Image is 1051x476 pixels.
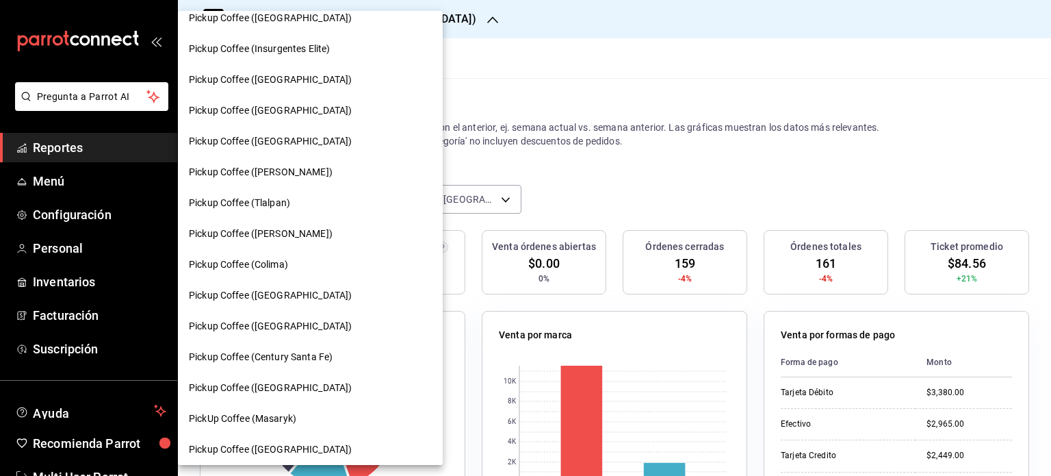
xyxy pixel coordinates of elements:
[189,73,352,87] span: Pickup Coffee ([GEOGRAPHIC_DATA])
[178,188,443,218] div: Pickup Coffee (Tlalpan)
[178,434,443,465] div: Pickup Coffee ([GEOGRAPHIC_DATA])
[189,258,288,272] span: Pickup Coffee (Colima)
[178,249,443,280] div: Pickup Coffee (Colima)
[189,42,330,56] span: Pickup Coffee (Insurgentes Elite)
[189,288,352,303] span: Pickup Coffee ([GEOGRAPHIC_DATA])
[178,157,443,188] div: Pickup Coffee ([PERSON_NAME])
[189,381,352,395] span: Pickup Coffee ([GEOGRAPHIC_DATA])
[189,165,333,179] span: Pickup Coffee ([PERSON_NAME])
[178,280,443,311] div: Pickup Coffee ([GEOGRAPHIC_DATA])
[189,412,296,426] span: PickUp Coffee (Masaryk)
[189,134,352,149] span: Pickup Coffee ([GEOGRAPHIC_DATA])
[178,218,443,249] div: Pickup Coffee ([PERSON_NAME])
[189,196,290,210] span: Pickup Coffee (Tlalpan)
[189,11,352,25] span: Pickup Coffee ([GEOGRAPHIC_DATA])
[189,442,352,457] span: Pickup Coffee ([GEOGRAPHIC_DATA])
[178,3,443,34] div: Pickup Coffee ([GEOGRAPHIC_DATA])
[189,350,333,364] span: Pickup Coffee (Century Santa Fe)
[178,126,443,157] div: Pickup Coffee ([GEOGRAPHIC_DATA])
[178,373,443,403] div: Pickup Coffee ([GEOGRAPHIC_DATA])
[178,64,443,95] div: Pickup Coffee ([GEOGRAPHIC_DATA])
[178,311,443,342] div: Pickup Coffee ([GEOGRAPHIC_DATA])
[178,403,443,434] div: PickUp Coffee (Masaryk)
[178,342,443,373] div: Pickup Coffee (Century Santa Fe)
[189,227,333,241] span: Pickup Coffee ([PERSON_NAME])
[189,319,352,334] span: Pickup Coffee ([GEOGRAPHIC_DATA])
[189,103,352,118] span: Pickup Coffee ([GEOGRAPHIC_DATA])
[178,34,443,64] div: Pickup Coffee (Insurgentes Elite)
[178,95,443,126] div: Pickup Coffee ([GEOGRAPHIC_DATA])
